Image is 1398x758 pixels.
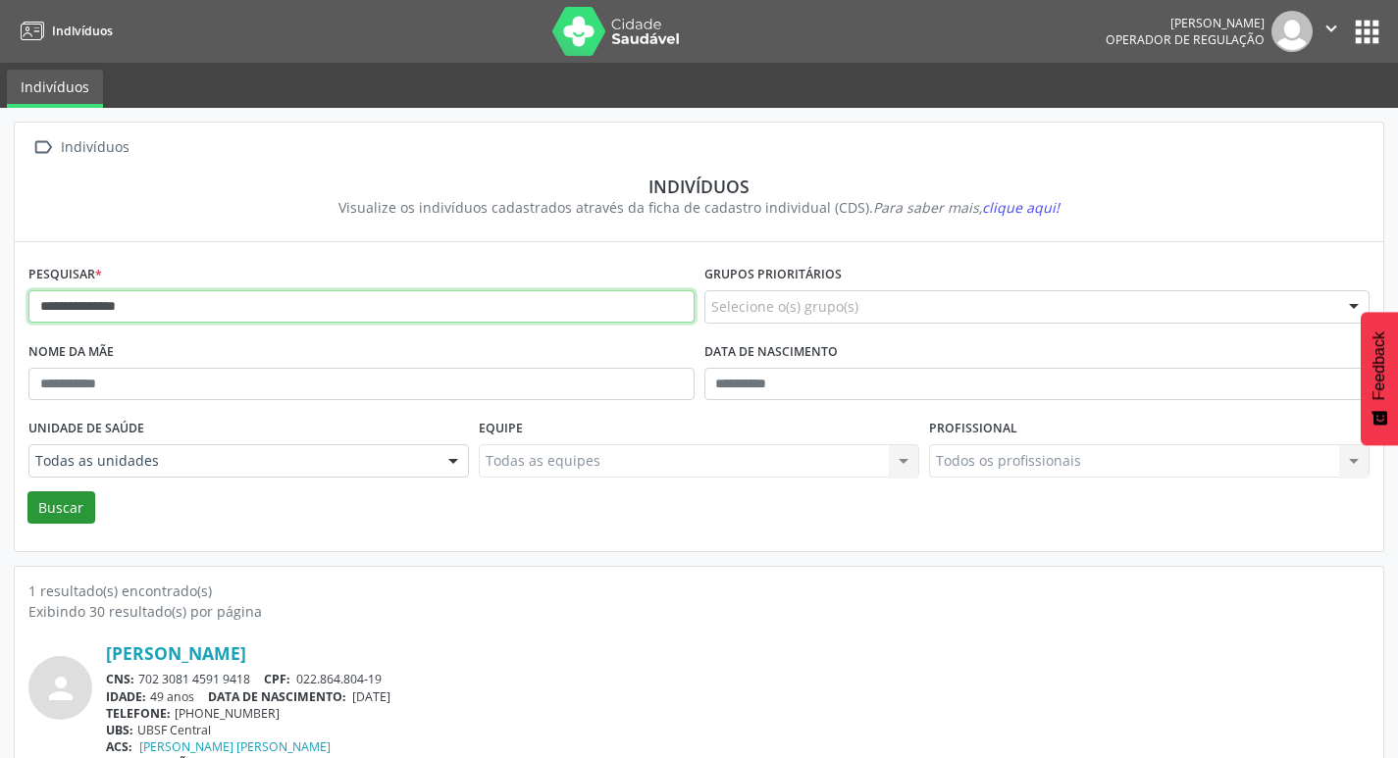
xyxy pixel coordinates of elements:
[1106,15,1265,31] div: [PERSON_NAME]
[28,581,1370,601] div: 1 resultado(s) encontrado(s)
[106,705,1370,722] div: [PHONE_NUMBER]
[1361,312,1398,445] button: Feedback - Mostrar pesquisa
[1350,15,1384,49] button: apps
[43,671,78,706] i: person
[42,197,1356,218] div: Visualize os indivíduos cadastrados através da ficha de cadastro individual (CDS).
[139,738,331,755] a: [PERSON_NAME] [PERSON_NAME]
[28,414,144,444] label: Unidade de saúde
[28,133,57,162] i: 
[106,722,133,738] span: UBS:
[1371,331,1388,400] span: Feedback
[711,296,858,317] span: Selecione o(s) grupo(s)
[1106,31,1265,48] span: Operador de regulação
[28,260,102,290] label: Pesquisar
[1271,11,1313,52] img: img
[106,738,132,755] span: ACS:
[106,642,246,664] a: [PERSON_NAME]
[106,722,1370,738] div: UBSF Central
[57,133,132,162] div: Indivíduos
[106,671,1370,687] div: 702 3081 4591 9418
[1320,18,1342,39] i: 
[106,688,1370,705] div: 49 anos
[52,23,113,39] span: Indivíduos
[106,705,171,722] span: TELEFONE:
[1313,11,1350,52] button: 
[7,70,103,108] a: Indivíduos
[352,688,390,705] span: [DATE]
[106,671,134,687] span: CNS:
[929,414,1017,444] label: Profissional
[14,15,113,47] a: Indivíduos
[982,198,1060,217] span: clique aqui!
[704,260,842,290] label: Grupos prioritários
[208,688,346,705] span: DATA DE NASCIMENTO:
[873,198,1060,217] i: Para saber mais,
[264,671,290,687] span: CPF:
[28,337,114,368] label: Nome da mãe
[28,601,1370,622] div: Exibindo 30 resultado(s) por página
[35,451,429,471] span: Todas as unidades
[42,176,1356,197] div: Indivíduos
[296,671,382,687] span: 022.864.804-19
[27,491,95,525] button: Buscar
[479,414,523,444] label: Equipe
[106,688,146,705] span: IDADE:
[704,337,838,368] label: Data de nascimento
[28,133,132,162] a:  Indivíduos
